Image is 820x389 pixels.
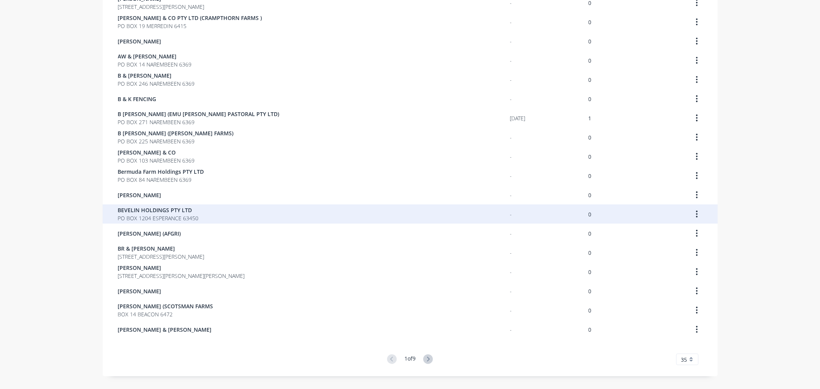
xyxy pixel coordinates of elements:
[510,268,512,276] div: -
[589,76,592,84] div: 0
[510,114,526,122] div: [DATE]
[510,18,512,26] div: -
[589,326,592,334] div: 0
[510,37,512,45] div: -
[589,229,592,238] div: 0
[589,18,592,26] div: 0
[118,302,213,310] span: [PERSON_NAME] (SCOTSMAN FARMS
[681,356,687,364] span: 35
[510,287,512,295] div: -
[510,229,512,238] div: -
[589,249,592,257] div: 0
[118,3,205,11] span: [STREET_ADDRESS][PERSON_NAME]
[118,22,262,30] span: PO BOX 19 MERREDIN 6415
[510,172,512,180] div: -
[404,354,416,365] div: 1 of 9
[118,118,279,126] span: PO BOX 271 NAREMBEEN 6369
[510,153,512,161] div: -
[118,206,199,214] span: BEVELIN HOLDINGS PTY LTD
[118,244,205,253] span: BR & [PERSON_NAME]
[118,148,195,156] span: [PERSON_NAME] & CO
[589,133,592,141] div: 0
[510,191,512,199] div: -
[510,306,512,314] div: -
[118,326,212,334] span: [PERSON_NAME] & [PERSON_NAME]
[118,71,195,80] span: B & [PERSON_NAME]
[118,95,156,103] span: B & K FENCING
[118,310,213,318] span: BOX 14 BEACON 6472
[118,272,245,280] span: [STREET_ADDRESS][PERSON_NAME][PERSON_NAME]
[510,326,512,334] div: -
[589,287,592,295] div: 0
[118,264,245,272] span: [PERSON_NAME]
[118,156,195,165] span: PO BOX 103 NAREMBEEN 6369
[589,306,592,314] div: 0
[510,210,512,218] div: -
[510,249,512,257] div: -
[118,14,262,22] span: [PERSON_NAME] & CO PTY LTD (CRAMPTHORN FARMS )
[118,37,161,45] span: [PERSON_NAME]
[510,133,512,141] div: -
[118,129,234,137] span: B [PERSON_NAME] ([PERSON_NAME] FARMS)
[510,95,512,103] div: -
[118,52,192,60] span: AW & [PERSON_NAME]
[510,57,512,65] div: -
[589,191,592,199] div: 0
[118,287,161,295] span: [PERSON_NAME]
[589,95,592,103] div: 0
[118,191,161,199] span: [PERSON_NAME]
[118,253,205,261] span: [STREET_ADDRESS][PERSON_NAME]
[118,168,204,176] span: Bermuda Farm Holdings PTY LTD
[589,268,592,276] div: 0
[118,110,279,118] span: B [PERSON_NAME] (EMU [PERSON_NAME] PASTORAL PTY LTD)
[118,60,192,68] span: PO BOX 14 NAREMBEEN 6369
[589,57,592,65] div: 0
[589,114,592,122] div: 1
[589,210,592,218] div: 0
[118,229,181,238] span: [PERSON_NAME] (AFGRI)
[118,137,234,145] span: PO BOX 225 NAREMBEEN 6369
[589,172,592,180] div: 0
[118,214,199,222] span: PO BOX 1204 ESPERANCE 63450
[510,76,512,84] div: -
[118,176,204,184] span: PO BOX 84 NAREMBEEN 6369
[589,153,592,161] div: 0
[589,37,592,45] div: 0
[118,80,195,88] span: PO BOX 246 NAREMBEEN 6369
